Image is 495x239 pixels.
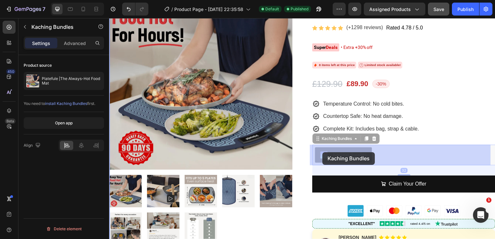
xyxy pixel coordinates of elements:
[122,3,148,16] div: Undo/Redo
[486,198,491,203] span: 1
[46,225,82,233] div: Delete element
[55,120,73,126] div: Open app
[3,3,48,16] button: 7
[171,6,173,13] span: /
[26,74,39,87] img: product feature img
[265,6,279,12] span: Default
[31,23,86,31] p: Kaching Bundles
[174,6,243,13] span: Product Page - [DATE] 22:35:58
[24,101,104,107] div: You need to first.
[369,6,411,13] span: Assigned Products
[24,63,52,68] div: Product source
[24,117,104,129] button: Open app
[428,3,449,16] button: Save
[64,40,86,47] p: Advanced
[433,6,444,12] span: Save
[5,119,16,124] div: Beta
[45,101,87,106] span: install Kaching Bundles
[24,141,42,150] div: Align
[42,5,45,13] p: 7
[24,224,104,234] button: Delete element
[457,6,474,13] div: Publish
[452,3,479,16] button: Publish
[291,6,308,12] span: Published
[32,40,50,47] p: Settings
[42,76,101,85] p: Platefule |The Always-Hot Food Mat
[6,69,16,74] div: 450
[109,18,495,239] iframe: Design area
[364,3,425,16] button: Assigned Products
[473,207,489,223] iframe: Intercom live chat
